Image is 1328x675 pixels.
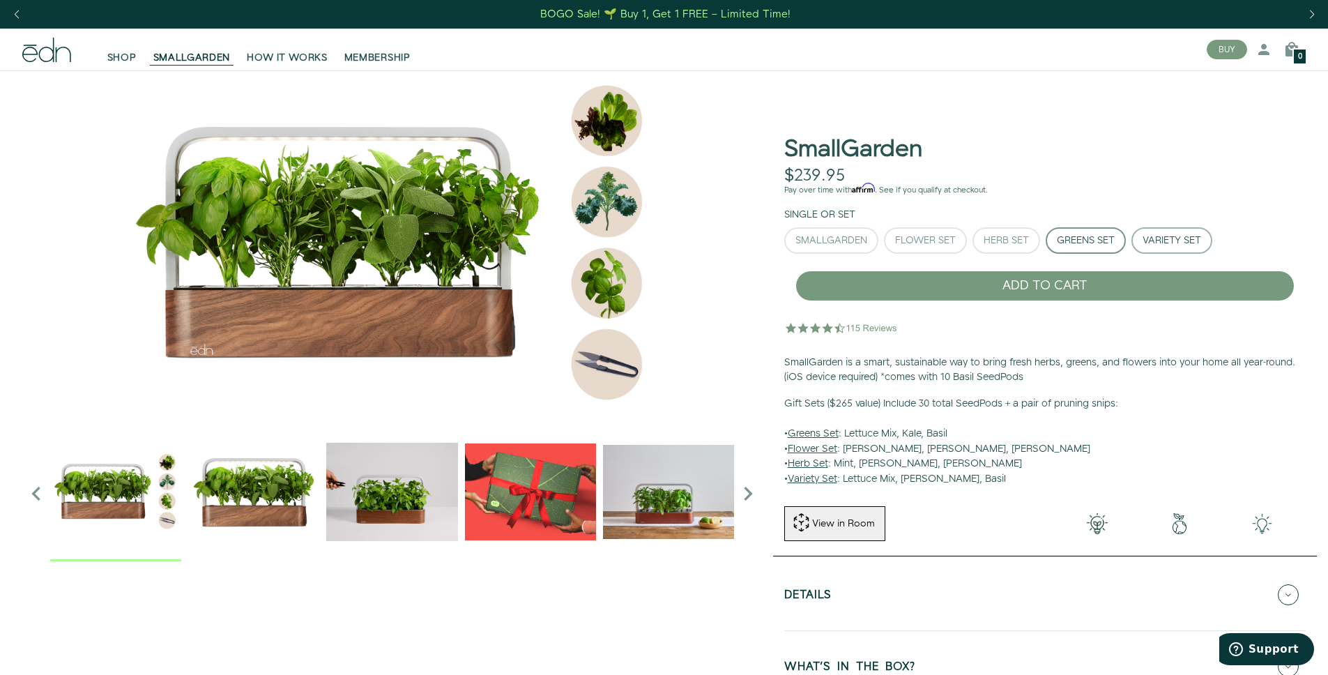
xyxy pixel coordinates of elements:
[1138,513,1221,534] img: green-earth.png
[539,3,792,25] a: BOGO Sale! 🌱 Buy 1, Get 1 FREE – Limited Time!
[788,472,837,486] u: Variety Set
[107,51,137,65] span: SHOP
[1207,40,1247,59] button: BUY
[852,183,875,193] span: Affirm
[784,137,922,162] h1: SmallGarden
[1219,633,1314,668] iframe: Opens a widget where you can find more information
[1046,227,1126,254] button: Greens Set
[1057,236,1115,245] div: Greens Set
[811,517,876,531] div: View in Room
[188,426,319,561] div: 1 / 6
[1221,513,1303,534] img: edn-smallgarden-tech.png
[1298,53,1302,61] span: 0
[884,227,967,254] button: Flower Set
[247,51,327,65] span: HOW IT WORKS
[795,271,1295,301] button: ADD TO CART
[145,34,239,65] a: SMALLGARDEN
[336,34,419,65] a: MEMBERSHIP
[603,426,734,561] div: 4 / 6
[784,397,1306,487] p: • : Lettuce Mix, Kale, Basil • : [PERSON_NAME], [PERSON_NAME], [PERSON_NAME] • : Mint, [PERSON_NA...
[465,426,596,561] div: 3 / 6
[788,457,828,471] u: Herb Set
[784,570,1306,619] button: Details
[1131,227,1212,254] button: Variety Set
[540,7,791,22] div: BOGO Sale! 🌱 Buy 1, Get 1 FREE – Limited Time!
[99,34,145,65] a: SHOP
[784,184,1306,197] p: Pay over time with . See if you qualify at checkout.
[238,34,335,65] a: HOW IT WORKS
[784,506,885,541] button: View in Room
[326,426,457,557] img: edn-trim-basil.2021-09-07_14_55_24_1024x.gif
[784,589,832,605] h5: Details
[784,356,1306,386] p: SmallGarden is a smart, sustainable way to bring fresh herbs, greens, and flowers into your home ...
[603,426,734,557] img: edn-smallgarden-mixed-herbs-table-product-2000px_1024x.jpg
[972,227,1040,254] button: Herb Set
[784,166,845,186] div: $239.95
[326,426,457,561] div: 2 / 6
[188,426,319,557] img: Official-EDN-SMALLGARDEN-HERB-HERO-SLV-2000px_1024x.png
[784,208,855,222] label: Single or Set
[465,426,596,557] img: EMAILS_-_Holiday_21_PT1_28_9986b34a-7908-4121-b1c1-9595d1e43abe_1024x.png
[784,227,878,254] button: SmallGarden
[153,51,231,65] span: SMALLGARDEN
[1143,236,1201,245] div: Variety Set
[22,70,762,419] img: edn-smallgarden-greens-set_1000x.png
[784,397,1118,411] b: Gift Sets ($265 value) Include 30 total SeedPods + a pair of pruning snips:
[784,314,899,342] img: 4.5 star rating
[788,442,837,456] u: Flower Set
[895,236,956,245] div: Flower Set
[22,480,50,508] i: Previous slide
[344,51,411,65] span: MEMBERSHIP
[788,427,839,441] u: Greens Set
[50,426,181,557] img: edn-smallgarden-greens-set_1000x.png
[984,236,1029,245] div: Herb Set
[795,236,867,245] div: SmallGarden
[734,480,762,508] i: Next slide
[1056,513,1138,534] img: 001-light-bulb.png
